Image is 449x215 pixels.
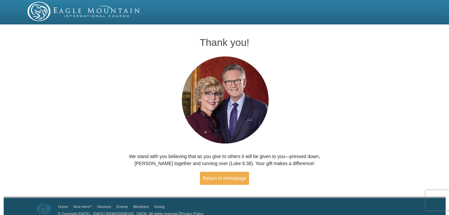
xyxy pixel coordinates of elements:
[97,205,111,209] a: Services
[37,203,51,214] img: Eagle Mountain International Church
[117,205,128,209] a: Events
[133,205,148,209] a: Ministries
[73,205,92,209] a: New Here?
[154,205,164,209] a: Giving
[200,172,249,185] a: Return to Homepage
[27,2,140,21] img: EMIC
[58,205,68,209] a: Home
[175,54,274,146] img: Pastors George and Terri Pearsons
[116,153,333,167] p: We stand with you believing that as you give to others it will be given to you—pressed down, [PER...
[116,37,333,48] h1: Thank you!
